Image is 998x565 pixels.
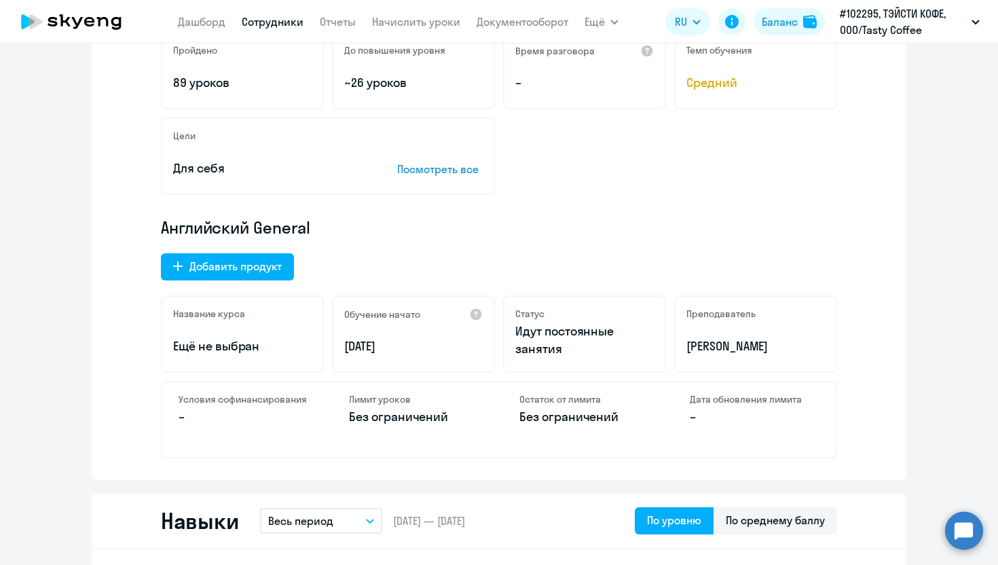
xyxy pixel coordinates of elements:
[344,308,420,321] h5: Обучение начато
[178,15,225,29] a: Дашборд
[665,8,710,35] button: RU
[268,513,333,529] p: Весь период
[393,513,465,528] span: [DATE] — [DATE]
[726,512,825,528] div: По среднему баллу
[515,45,595,57] h5: Время разговора
[173,74,312,92] p: 89 уроков
[344,338,483,355] p: [DATE]
[515,74,654,92] p: –
[762,14,798,30] div: Баланс
[260,508,382,534] button: Весь период
[173,160,355,177] p: Для себя
[173,130,196,142] h5: Цели
[686,308,756,320] h5: Преподаватель
[675,14,687,30] span: RU
[477,15,568,29] a: Документооборот
[519,408,649,426] p: Без ограничений
[397,161,483,177] p: Посмотреть все
[585,8,618,35] button: Ещё
[647,512,701,528] div: По уровню
[161,253,294,280] button: Добавить продукт
[173,338,312,355] p: Ещё не выбран
[173,44,217,56] h5: Пройдено
[585,14,605,30] span: Ещё
[161,217,310,238] span: Английский General
[686,44,752,56] h5: Темп обучения
[690,393,819,405] h4: Дата обновления лимита
[161,507,238,534] h2: Навыки
[690,408,819,426] p: –
[173,308,245,320] h5: Название курса
[372,15,460,29] a: Начислить уроки
[179,408,308,426] p: –
[754,8,825,35] button: Балансbalance
[344,44,445,56] h5: До повышения уровня
[349,393,479,405] h4: Лимит уроков
[242,15,303,29] a: Сотрудники
[189,258,282,274] div: Добавить продукт
[179,393,308,405] h4: Условия софинансирования
[349,408,479,426] p: Без ограничений
[686,338,825,355] p: [PERSON_NAME]
[515,308,544,320] h5: Статус
[519,393,649,405] h4: Остаток от лимита
[686,74,825,92] span: Средний
[840,5,966,38] p: #102295, ТЭЙСТИ КОФЕ, ООО/Tasty Coffee
[833,5,986,38] button: #102295, ТЭЙСТИ КОФЕ, ООО/Tasty Coffee
[803,15,817,29] img: balance
[320,15,356,29] a: Отчеты
[515,323,654,358] p: Идут постоянные занятия
[344,74,483,92] p: ~26 уроков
